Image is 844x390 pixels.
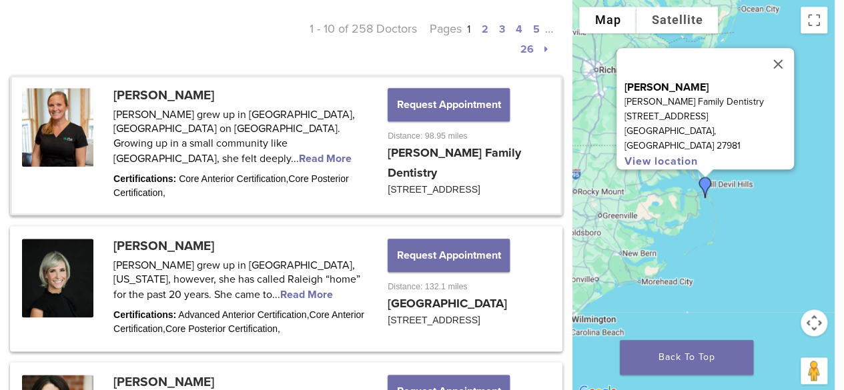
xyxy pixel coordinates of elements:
a: 26 [520,43,533,56]
a: 4 [515,23,522,36]
p: [PERSON_NAME] [624,80,794,95]
a: 1 [467,23,470,36]
button: Map camera controls [801,309,827,336]
a: 2 [481,23,488,36]
button: Request Appointment [388,88,509,121]
button: Close [762,48,794,80]
a: View location [624,155,698,168]
button: Show street map [579,7,636,33]
button: Drag Pegman onto the map to open Street View [801,357,827,384]
p: [STREET_ADDRESS] [624,109,794,124]
div: Dr. Makani Peele [689,171,721,203]
span: … [544,21,552,36]
p: [PERSON_NAME] Family Dentistry [624,95,794,109]
p: 1 - 10 of 258 Doctors [282,19,417,59]
p: Pages [417,19,552,59]
button: Show satellite imagery [636,7,718,33]
a: 5 [532,23,539,36]
a: 3 [498,23,504,36]
p: [GEOGRAPHIC_DATA], [GEOGRAPHIC_DATA] 27981 [624,124,794,153]
button: Request Appointment [388,239,509,272]
a: Back To Top [620,340,753,375]
button: Toggle fullscreen view [801,7,827,33]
